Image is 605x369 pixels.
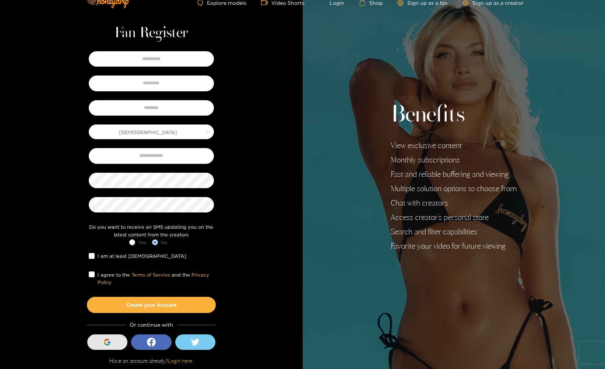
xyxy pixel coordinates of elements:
[95,271,214,286] span: I agree to the and the
[115,24,188,42] h1: Fan Register
[135,239,149,246] span: Yes
[109,357,193,365] p: Have an account already?
[391,184,517,193] li: Multiple solution options to choose from
[87,223,216,238] div: Do you want to receive an SMS updating you on the latest content from the creators
[391,213,517,222] li: Access creator's personal store
[391,198,517,207] li: Chat with creators
[391,155,517,164] li: Monthly subscriptions
[391,227,517,236] li: Search and filter capabilities
[391,170,517,179] li: Fast and reliable buffering and viewing
[168,358,193,364] a: Login here.
[87,320,216,329] div: Or continue with
[391,242,517,250] li: Favorite your video for future viewing
[87,297,216,313] button: Create your Account
[89,127,214,137] span: Male
[158,239,170,246] span: No
[391,101,517,129] h2: Benefits
[95,252,189,260] span: I am at least [DEMOGRAPHIC_DATA]
[391,141,517,150] li: View exclusive content
[131,272,170,277] a: Terms of Service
